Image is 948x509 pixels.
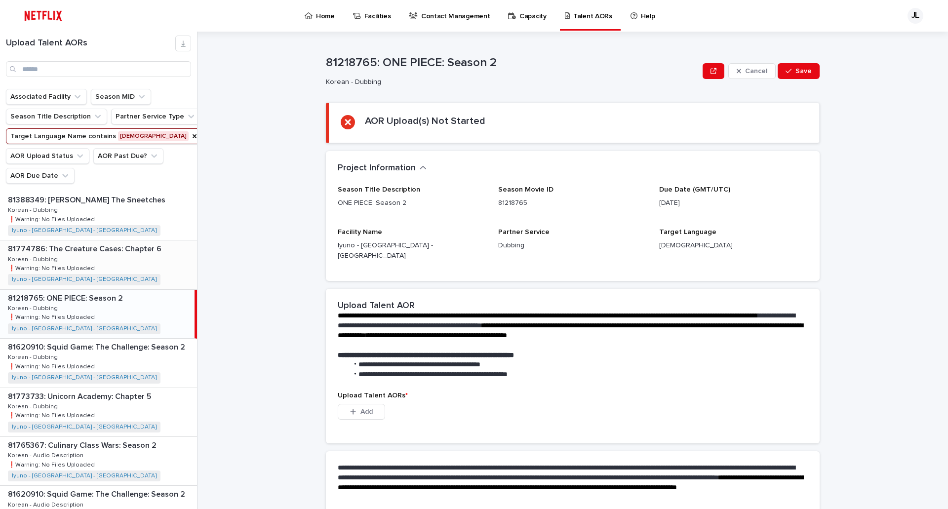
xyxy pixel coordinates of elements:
span: Season Title Description [338,186,420,193]
p: Korean - Dubbing [8,401,60,410]
p: ❗️Warning: No Files Uploaded [8,214,97,223]
p: Korean - Dubbing [8,352,60,361]
p: 81620910: Squid Game: The Challenge: Season 2 [8,488,187,499]
button: AOR Upload Status [6,148,89,164]
p: Korean - Dubbing [8,303,60,312]
p: 81774786: The Creature Cases: Chapter 6 [8,242,163,254]
p: ❗️Warning: No Files Uploaded [8,361,97,370]
p: Korean - Dubbing [326,78,695,86]
button: Add [338,404,385,420]
button: Project Information [338,163,427,174]
button: AOR Past Due? [93,148,163,164]
h2: Upload Talent AOR [338,301,415,312]
p: ❗️Warning: No Files Uploaded [8,460,97,469]
button: Cancel [728,63,776,79]
button: Save [778,63,820,79]
p: ❗️Warning: No Files Uploaded [8,263,97,272]
h1: Upload Talent AORs [6,38,175,49]
span: Upload Talent AORs [338,392,408,399]
button: Season Title Description [6,109,107,124]
p: ❗️Warning: No Files Uploaded [8,312,97,321]
a: Iyuno - [GEOGRAPHIC_DATA] - [GEOGRAPHIC_DATA] [12,227,157,234]
div: JL [908,8,923,24]
img: ifQbXi3ZQGMSEF7WDB7W [20,6,67,26]
p: [DATE] [659,198,808,208]
span: Partner Service [498,229,550,235]
p: 81620910: Squid Game: The Challenge: Season 2 [8,341,187,352]
button: Partner Service Type [111,109,200,124]
p: 81218765: ONE PIECE: Season 2 [326,56,699,70]
p: 81388349: [PERSON_NAME] The Sneetches [8,194,167,205]
p: Korean - Dubbing [8,254,60,263]
p: 81218765 [498,198,647,208]
span: Cancel [745,68,767,75]
p: ❗️Warning: No Files Uploaded [8,410,97,419]
button: Season MID [91,89,151,105]
p: ONE PIECE: Season 2 [338,198,486,208]
span: Due Date (GMT/UTC) [659,186,730,193]
p: Dubbing [498,240,647,251]
span: Facility Name [338,229,382,235]
p: Korean - Audio Description [8,500,85,509]
span: Save [795,68,812,75]
h2: Project Information [338,163,416,174]
span: Add [360,408,373,415]
a: Iyuno - [GEOGRAPHIC_DATA] - [GEOGRAPHIC_DATA] [12,276,157,283]
a: Iyuno - [GEOGRAPHIC_DATA] - [GEOGRAPHIC_DATA] [12,424,157,431]
a: Iyuno - [GEOGRAPHIC_DATA] - [GEOGRAPHIC_DATA] [12,325,157,332]
input: Search [6,61,191,77]
p: 81765367: Culinary Class Wars: Season 2 [8,439,158,450]
p: 81218765: ONE PIECE: Season 2 [8,292,125,303]
button: Target Language Name [6,128,203,144]
a: Iyuno - [GEOGRAPHIC_DATA] - [GEOGRAPHIC_DATA] [12,472,157,479]
span: Target Language [659,229,716,235]
p: Korean - Dubbing [8,205,60,214]
button: Associated Facility [6,89,87,105]
p: Korean - Audio Description [8,450,85,459]
p: [DEMOGRAPHIC_DATA] [659,240,808,251]
button: AOR Due Date [6,168,75,184]
p: 81773733: Unicorn Academy: Chapter 5 [8,390,153,401]
h2: AOR Upload(s) Not Started [365,115,485,127]
span: Season Movie ID [498,186,553,193]
p: Iyuno - [GEOGRAPHIC_DATA] - [GEOGRAPHIC_DATA] [338,240,486,261]
a: Iyuno - [GEOGRAPHIC_DATA] - [GEOGRAPHIC_DATA] [12,374,157,381]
